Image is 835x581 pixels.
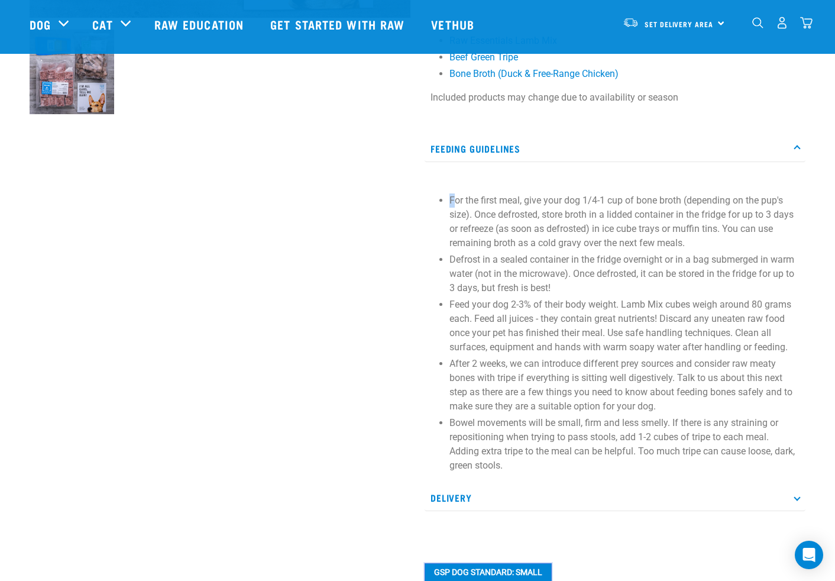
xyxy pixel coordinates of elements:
[645,22,713,26] span: Set Delivery Area
[431,91,800,105] p: Included products may change due to availability or season
[425,485,805,511] p: Delivery
[143,1,258,48] a: Raw Education
[800,17,813,29] img: home-icon@2x.png
[795,541,823,569] div: Open Intercom Messenger
[419,1,489,48] a: Vethub
[623,17,639,28] img: van-moving.png
[449,253,800,295] p: Defrost in a sealed container in the fridge overnight or in a bag submerged in warm water (not in...
[449,416,800,473] p: Bowel movements will be small, firm and less smelly. If there is any straining or repositioning w...
[30,15,51,33] a: Dog
[449,51,518,63] a: Beef Green Tripe
[752,17,763,28] img: home-icon-1@2x.png
[776,17,788,29] img: user.png
[92,15,112,33] a: Cat
[449,193,800,250] p: For the first meal, give your dog 1/4-1 cup of bone broth (depending on the pup's size). Once def...
[449,68,619,79] a: Bone Broth (Duck & Free-Range Chicken)
[449,357,800,414] p: After 2 weeks, we can introduce different prey sources and consider raw meaty bones with tripe if...
[425,135,805,162] p: Feeding Guidelines
[449,298,800,354] p: Feed your dog 2-3% of their body weight. Lamb Mix cubes weigh around 80 grams each. Feed all juic...
[30,30,114,114] img: NSP Dog Standard Update
[258,1,419,48] a: Get started with Raw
